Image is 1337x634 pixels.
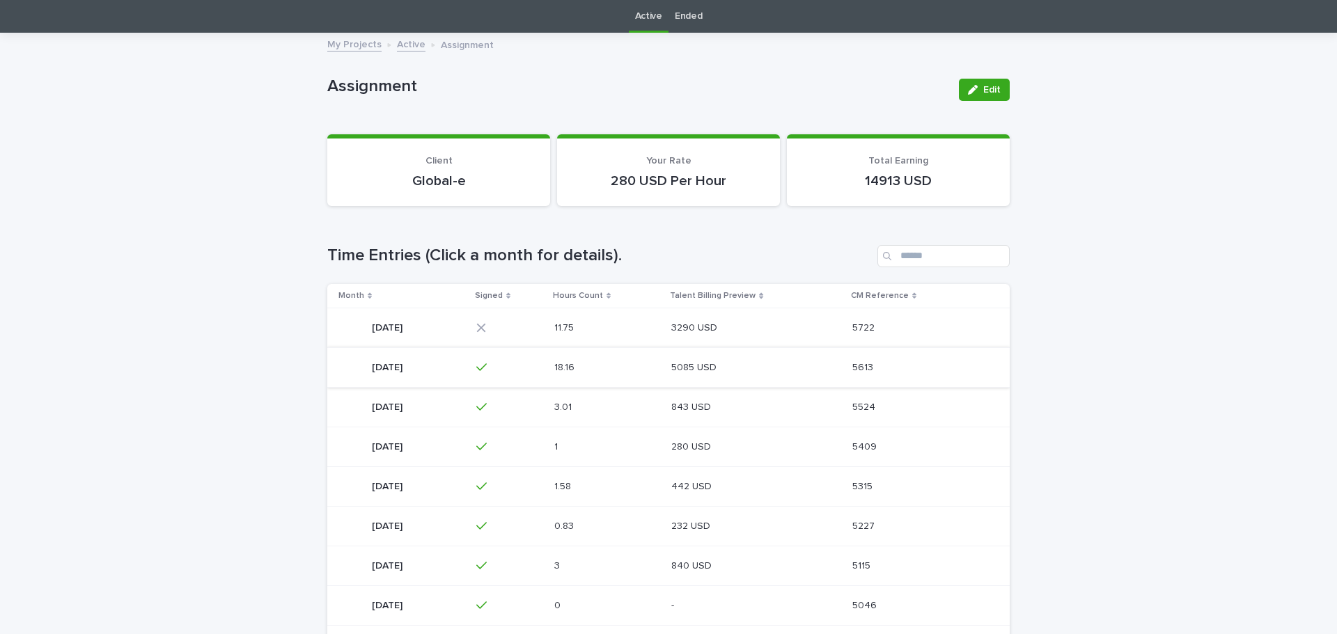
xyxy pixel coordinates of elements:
[852,399,878,413] p: 5524
[372,319,405,334] p: [DATE]
[671,518,713,532] p: 232 USD
[554,597,563,612] p: 0
[327,308,1010,347] tr: [DATE][DATE] 11.7511.75 3290 USD3290 USD 57225722
[574,173,763,189] p: 280 USD Per Hour
[804,173,993,189] p: 14913 USD
[554,399,574,413] p: 3.01
[372,359,405,374] p: [DATE]
[646,156,691,166] span: Your Rate
[327,506,1010,546] tr: [DATE][DATE] 0.830.83 232 USD232 USD 52275227
[852,597,879,612] p: 5046
[372,438,405,453] p: [DATE]
[877,245,1010,267] input: Search
[852,478,875,493] p: 5315
[327,347,1010,387] tr: [DATE][DATE] 18.1618.16 5085 USD5085 USD 56135613
[327,387,1010,427] tr: [DATE][DATE] 3.013.01 843 USD843 USD 55245524
[671,319,720,334] p: 3290 USD
[671,359,719,374] p: 5085 USD
[338,288,364,303] p: Month
[344,173,533,189] p: Global-e
[553,288,603,303] p: Hours Count
[554,319,577,334] p: 11.75
[671,438,714,453] p: 280 USD
[670,288,756,303] p: Talent Billing Preview
[475,288,503,303] p: Signed
[425,156,453,166] span: Client
[327,585,1010,625] tr: [DATE][DATE] 00 -- 50465046
[852,557,873,572] p: 5115
[554,518,577,532] p: 0.83
[851,288,909,303] p: CM Reference
[671,597,677,612] p: -
[327,546,1010,585] tr: [DATE][DATE] 33 840 USD840 USD 51155115
[372,597,405,612] p: [DATE]
[372,478,405,493] p: [DATE]
[441,36,494,51] p: Assignment
[852,319,877,334] p: 5722
[852,518,877,532] p: 5227
[372,557,405,572] p: [DATE]
[852,359,876,374] p: 5613
[372,518,405,532] p: [DATE]
[554,478,574,493] p: 1.58
[983,85,1001,95] span: Edit
[671,478,714,493] p: 442 USD
[554,359,577,374] p: 18.16
[959,79,1010,101] button: Edit
[327,427,1010,466] tr: [DATE][DATE] 11 280 USD280 USD 54095409
[327,35,382,51] a: My Projects
[327,466,1010,506] tr: [DATE][DATE] 1.581.58 442 USD442 USD 53155315
[852,438,879,453] p: 5409
[671,557,714,572] p: 840 USD
[327,246,872,266] h1: Time Entries (Click a month for details).
[327,77,948,97] p: Assignment
[372,399,405,413] p: [DATE]
[671,399,714,413] p: 843 USD
[868,156,928,166] span: Total Earning
[554,557,563,572] p: 3
[397,35,425,51] a: Active
[554,438,561,453] p: 1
